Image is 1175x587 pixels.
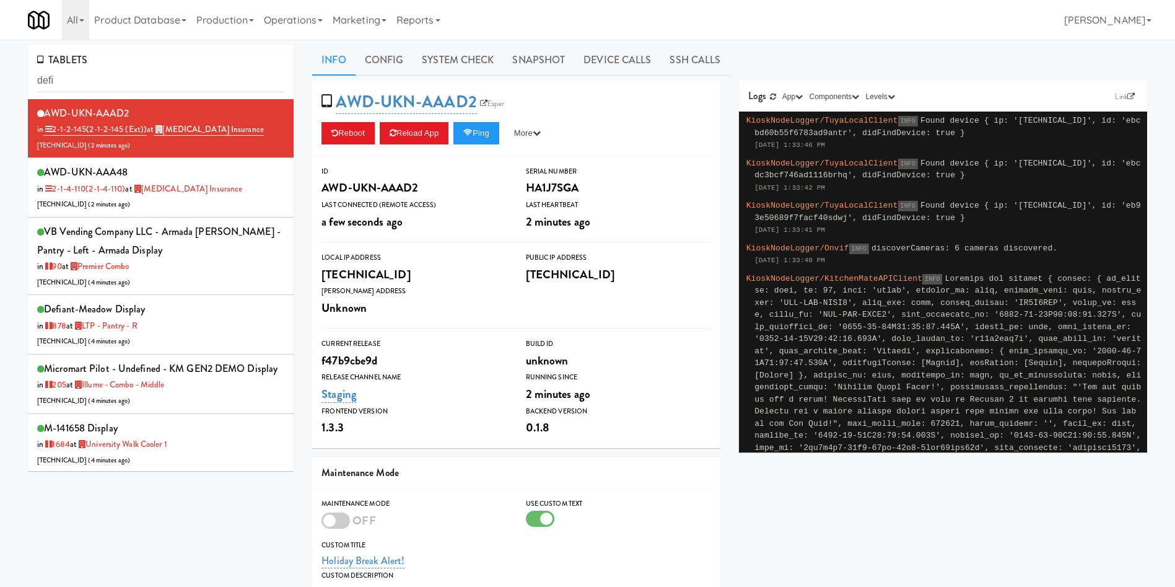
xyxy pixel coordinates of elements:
div: HA1J7SGA [526,177,711,198]
li: AWD-UKN-AAAD2in 2-1-2-145(2-1-2-145 (ext))at [MEDICAL_DATA] Insurance[TECHNICAL_ID] (2 minutes ago) [28,99,294,159]
span: (2-1-4-110) [85,183,125,195]
span: KioskNodeLogger/KitchenMateAPIClient [746,274,922,283]
span: 2 minutes ago [526,213,590,230]
a: AWD-UKN-AAAD2 [336,90,476,114]
a: Staging [321,386,357,403]
span: [TECHNICAL_ID] ( ) [37,278,130,287]
span: 4 minutes ago [91,396,128,405]
span: [TECHNICAL_ID] ( ) [37,337,130,346]
span: at [147,123,264,136]
span: [TECHNICAL_ID] ( ) [37,141,130,150]
a: Holiday Break Alert! [321,554,404,568]
span: KioskNodeLogger/TuyaLocalClient [746,116,898,125]
a: [MEDICAL_DATA] Insurance [133,183,243,195]
a: 90 [43,260,61,272]
div: Use Custom Text [526,498,711,510]
span: Maintenance Mode [321,466,399,480]
span: at [66,379,165,391]
a: 878 [43,320,66,332]
span: at [70,438,167,450]
span: 2 minutes ago [91,141,128,150]
span: [TECHNICAL_ID] ( ) [37,456,130,465]
div: AWD-UKN-AAAD2 [321,177,507,198]
span: 4 minutes ago [91,278,128,287]
div: Running Since [526,371,711,384]
li: M-141658 Displayin 1684at University Walk Cooler 1[TECHNICAL_ID] (4 minutes ago) [28,414,294,474]
span: Found device { ip: '[TECHNICAL_ID]', id: 'eb93e50689f7facf40sdwj', didFindDevice: true } [754,201,1140,223]
div: Maintenance Mode [321,498,507,510]
div: Last Connected (Remote Access) [321,199,507,211]
input: Search tablets [37,69,284,92]
button: Components [806,90,862,103]
span: in [37,123,147,136]
span: [DATE] 1:33:41 PM [754,226,825,234]
a: 205 [43,379,66,391]
div: 1.3.3 [321,417,507,438]
span: in [37,320,66,332]
span: 4 minutes ago [91,456,128,465]
span: KioskNodeLogger/TuyaLocalClient [746,159,898,168]
span: discoverCameras: 6 cameras discovered. [871,244,1057,253]
div: Custom Description [321,570,711,582]
div: Current Release [321,338,507,350]
span: in [37,379,66,391]
div: [PERSON_NAME] Address [321,285,507,298]
span: [DATE] 1:33:40 PM [754,257,825,264]
div: Build Id [526,338,711,350]
span: Found device { ip: '[TECHNICAL_ID]', id: 'ebcbd60b55f6783ad9antr', didFindDevice: true } [754,116,1140,138]
a: 1684 [43,438,70,450]
div: ID [321,166,507,178]
span: VB Vending Company LLC - Armada [PERSON_NAME] - Pantry - Left - Armada Display [37,224,281,257]
a: Premier Combo [69,260,129,272]
span: KioskNodeLogger/TuyaLocalClient [746,201,898,210]
div: Public IP Address [526,252,711,264]
a: Snapshot [503,45,574,76]
div: Backend Version [526,405,711,418]
img: Micromart [28,9,50,31]
div: Release Channel Name [321,371,507,384]
li: defiant-meadow Displayin 878at LTP - Pantry - R[TECHNICAL_ID] (4 minutes ago) [28,295,294,355]
span: 2 minutes ago [91,200,128,209]
span: Micromart Pilot - undefined - KM GEN2 DEMO Display [44,361,277,376]
span: TABLETS [37,53,87,67]
span: 4 minutes ago [91,337,128,346]
span: INFO [849,244,869,254]
li: Micromart Pilot - undefined - KM GEN2 DEMO Displayin 205at Illume - Combo - Middle[TECHNICAL_ID] ... [28,355,294,414]
div: [TECHNICAL_ID] [321,264,507,285]
span: at [66,320,138,332]
li: VB Vending Company LLC - Armada [PERSON_NAME] - Pantry - Left - Armada Displayin 90at Premier Com... [28,218,294,295]
span: [DATE] 1:33:42 PM [754,184,825,192]
span: INFO [922,274,942,285]
span: (2-1-2-145 (ext)) [86,123,147,135]
span: defiant-meadow Display [44,302,145,316]
span: in [37,260,62,272]
span: at [125,183,242,195]
span: [TECHNICAL_ID] ( ) [37,200,130,209]
span: [TECHNICAL_ID] ( ) [37,396,130,405]
span: KioskNodeLogger/Onvif [746,244,849,253]
span: in [37,438,70,450]
div: Frontend Version [321,405,507,418]
span: AWD-UKN-AAAD2 [44,106,129,120]
a: Device Calls [574,45,660,76]
span: Found device { ip: '[TECHNICAL_ID]', id: 'ebcdc3bcf746ad1116brhq', didFindDevice: true } [754,159,1140,180]
button: App [779,90,806,103]
a: Link [1112,90,1138,103]
a: Esper [477,97,508,110]
span: AWD-UKN-AAA48 [44,165,128,179]
button: Ping [453,122,499,144]
span: in [37,183,125,195]
a: Config [356,45,413,76]
div: 0.1.8 [526,417,711,438]
span: M-141658 Display [44,421,118,435]
button: Reload App [380,122,448,144]
a: 2-1-4-110(2-1-4-110) [43,183,125,195]
div: Last Heartbeat [526,199,711,211]
li: AWD-UKN-AAA48in 2-1-4-110(2-1-4-110)at [MEDICAL_DATA] Insurance[TECHNICAL_ID] (2 minutes ago) [28,158,294,218]
a: SSH Calls [660,45,730,76]
span: OFF [352,512,375,529]
a: University Walk Cooler 1 [77,438,167,450]
span: INFO [898,116,918,126]
span: INFO [898,159,918,169]
span: [DATE] 1:33:46 PM [754,141,825,149]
